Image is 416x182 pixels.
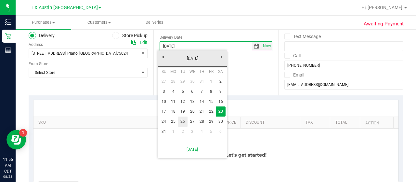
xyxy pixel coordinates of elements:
[159,77,169,87] a: 27
[216,97,225,107] a: 16
[197,127,206,137] a: 4
[206,106,216,117] a: 22
[159,97,169,107] a: 10
[140,39,148,46] div: Edit
[29,61,48,67] label: From Store
[216,87,225,97] a: 9
[178,87,188,97] a: 5
[5,47,11,53] inline-svg: Reports
[169,77,178,87] a: 28
[159,87,169,97] a: 3
[188,127,197,137] a: 3
[169,67,178,77] th: Monday
[178,127,188,137] a: 2
[188,77,197,87] a: 30
[284,51,301,61] label: Call
[305,120,328,125] a: Tax
[5,33,11,39] inline-svg: Retail
[335,120,357,125] a: Total
[284,61,403,70] input: Format: (999) 999-9999
[71,20,126,25] span: Customers
[217,52,227,62] a: Next
[5,19,11,25] inline-svg: Inventory
[3,174,13,179] p: 08/23
[261,42,272,51] span: select
[361,5,404,10] span: Hi, [PERSON_NAME]!
[19,129,27,137] iframe: Resource center unread badge
[169,97,178,107] a: 11
[127,16,182,29] a: Deliveries
[216,117,225,127] a: 30
[216,120,238,125] a: Unit Price
[206,97,216,107] a: 15
[159,127,169,137] a: 31
[178,106,188,117] a: 19
[364,20,404,28] span: Awaiting Payment
[6,130,26,149] iframe: Resource center
[197,106,206,117] a: 21
[66,51,78,56] span: , Plano
[178,67,188,77] th: Tuesday
[206,67,216,77] th: Friday
[188,67,197,77] th: Wednesday
[206,87,216,97] a: 8
[159,117,169,127] a: 24
[32,5,98,10] span: TX Austin [GEOGRAPHIC_DATA]
[162,143,223,156] a: [DATE]
[178,97,188,107] a: 12
[159,67,169,77] th: Sunday
[139,49,147,58] span: select
[188,106,197,117] a: 20
[216,106,225,117] td: Current focused date is Saturday, August 23, 2025
[197,77,206,87] a: 31
[169,117,178,127] a: 25
[252,42,261,51] span: select
[158,52,168,62] a: Previous
[197,97,206,107] a: 14
[33,129,398,181] div: No purchase details yet. Let's get started!
[169,127,178,137] a: 1
[78,51,117,56] span: , [GEOGRAPHIC_DATA]
[71,16,127,29] a: Customers
[206,127,216,137] a: 5
[188,87,197,97] a: 6
[360,117,393,129] th: Action
[16,20,71,25] span: Purchases
[188,117,197,127] a: 27
[216,127,225,137] a: 6
[216,77,225,87] a: 2
[159,106,169,117] a: 17
[29,68,139,77] span: Select Store
[216,106,225,117] a: 23
[29,42,43,48] label: Address
[139,68,147,77] span: select
[178,117,188,127] a: 26
[284,70,304,80] label: Email
[216,67,225,77] th: Saturday
[169,106,178,117] a: 18
[188,97,197,107] a: 13
[32,51,66,56] span: [STREET_ADDRESS]
[158,53,227,63] a: [DATE]
[169,87,178,97] a: 4
[3,157,13,174] p: 11:55 AM CDT
[117,51,128,56] span: 75024
[131,39,136,46] div: Copy address to clipboard
[262,41,273,51] span: Set Current date
[16,16,71,29] a: Purchases
[246,120,298,125] a: Discount
[112,32,148,39] label: Store Pickup
[206,117,216,127] a: 29
[178,77,188,87] a: 29
[197,87,206,97] a: 7
[284,32,321,41] label: Text Message
[197,67,206,77] th: Thursday
[29,32,55,39] label: Delivery
[38,120,175,125] a: SKU
[137,20,172,25] span: Deliveries
[197,117,206,127] a: 28
[206,77,216,87] a: 1
[284,41,403,51] input: Format: (999) 999-9999
[160,35,182,40] label: Delivery Date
